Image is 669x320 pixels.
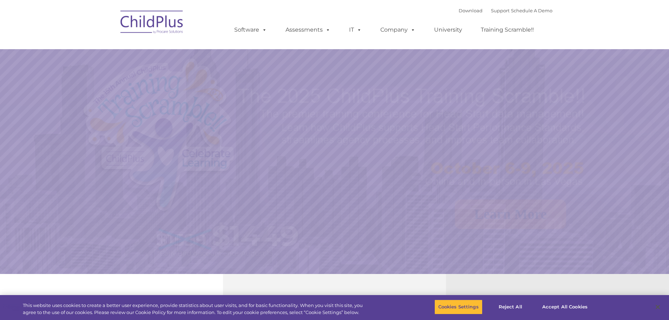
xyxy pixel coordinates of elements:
a: Support [491,8,510,13]
a: IT [342,23,369,37]
a: Assessments [278,23,337,37]
button: Close [650,299,665,315]
a: Download [459,8,483,13]
a: Learn More [455,200,566,229]
font: | [459,8,552,13]
button: Cookies Settings [434,300,483,314]
a: University [427,23,469,37]
a: Company [373,23,422,37]
button: Reject All [488,300,532,314]
button: Accept All Cookies [538,300,591,314]
a: Schedule A Demo [511,8,552,13]
a: Training Scramble!! [474,23,541,37]
img: ChildPlus by Procare Solutions [117,6,187,41]
div: This website uses cookies to create a better user experience, provide statistics about user visit... [23,302,368,316]
a: Software [227,23,274,37]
